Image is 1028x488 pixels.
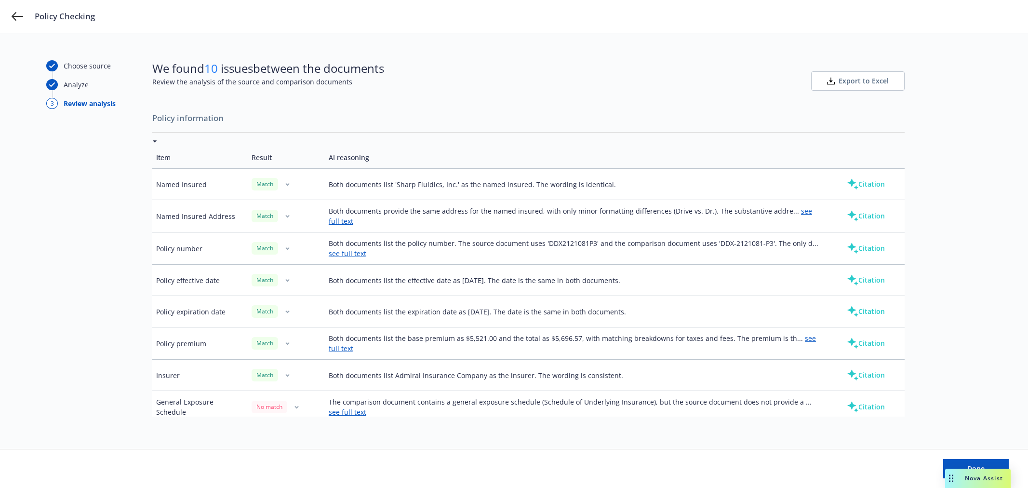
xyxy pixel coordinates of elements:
[831,366,900,385] button: Citation
[204,60,218,76] span: 10
[46,98,58,109] div: 3
[831,334,900,353] button: Citation
[831,175,900,194] button: Citation
[152,60,384,77] span: We found issues between the documents
[252,369,278,381] div: Match
[152,169,248,200] td: Named Insured
[329,334,816,353] a: see full text
[252,274,278,286] div: Match
[152,147,248,169] td: Item
[325,147,828,169] td: AI reasoning
[831,206,900,226] button: Citation
[831,271,900,290] button: Citation
[325,265,828,296] td: Both documents list the effective date as [DATE]. The date is the same in both documents.
[64,98,116,108] div: Review analysis
[967,464,985,473] span: Done
[64,61,111,71] div: Choose source
[839,76,889,86] span: Export to Excel
[325,391,828,423] td: The comparison document contains a general exposure schedule (Schedule of Underlying Insurance), ...
[325,360,828,391] td: Both documents list Admiral Insurance Company as the insurer. The wording is consistent.
[152,360,248,391] td: Insurer
[325,169,828,200] td: Both documents list 'Sharp Fluidics, Inc.' as the named insured. The wording is identical.
[152,391,248,423] td: General Exposure Schedule
[811,71,905,91] button: Export to Excel
[252,242,278,254] div: Match
[248,147,325,169] td: Result
[252,210,278,222] div: Match
[252,337,278,349] div: Match
[325,296,828,327] td: Both documents list the expiration date as [DATE]. The date is the same in both documents.
[252,178,278,190] div: Match
[325,232,828,265] td: Both documents list the policy number. The source document uses 'DDX2121081P3' and the comparison...
[831,397,900,417] button: Citation
[831,239,900,258] button: Citation
[152,77,384,87] span: Review the analysis of the source and comparison documents
[945,469,1011,488] button: Nova Assist
[64,80,89,90] div: Analyze
[945,469,957,488] div: Drag to move
[329,407,366,417] a: see full text
[152,265,248,296] td: Policy effective date
[325,200,828,232] td: Both documents provide the same address for the named insured, with only minor formatting differe...
[152,296,248,327] td: Policy expiration date
[152,200,248,232] td: Named Insured Address
[152,232,248,265] td: Policy number
[252,305,278,317] div: Match
[329,206,812,226] a: see full text
[252,401,287,413] div: No match
[35,11,95,22] span: Policy Checking
[831,302,900,321] button: Citation
[965,474,1003,482] span: Nova Assist
[325,327,828,360] td: Both documents list the base premium as $5,521.00 and the total as $5,696.57, with matching break...
[943,459,1009,478] button: Done
[152,327,248,360] td: Policy premium
[152,108,905,128] span: Policy information
[329,249,366,258] a: see full text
